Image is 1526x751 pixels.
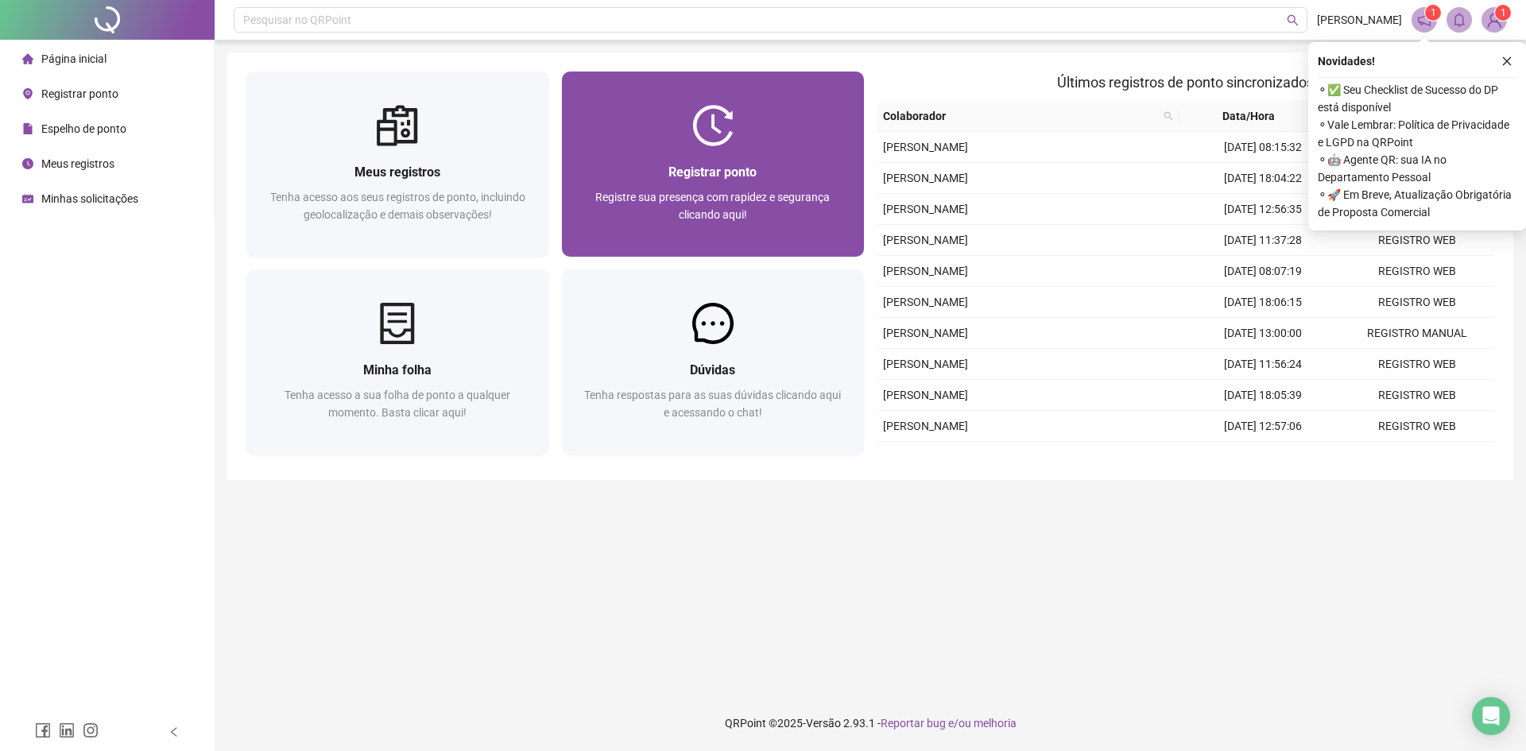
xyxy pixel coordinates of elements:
a: Registrar pontoRegistre sua presença com rapidez e segurança clicando aqui! [562,72,865,257]
footer: QRPoint © 2025 - 2.93.1 - [215,695,1526,751]
span: Tenha acesso a sua folha de ponto a qualquer momento. Basta clicar aqui! [285,389,510,419]
th: Data/Hora [1179,101,1331,132]
span: close [1501,56,1512,67]
span: Versão [806,717,841,730]
td: [DATE] 08:15:32 [1186,132,1340,163]
span: [PERSON_NAME] [883,234,968,246]
td: REGISTRO WEB [1340,349,1494,380]
span: Reportar bug e/ou melhoria [881,717,1017,730]
span: notification [1417,13,1431,27]
span: search [1164,111,1173,121]
span: Data/Hora [1186,107,1312,125]
a: DúvidasTenha respostas para as suas dúvidas clicando aqui e acessando o chat! [562,269,865,455]
span: [PERSON_NAME] [883,420,968,432]
span: Minhas solicitações [41,192,138,205]
sup: 1 [1425,5,1441,21]
span: ⚬ 🚀 Em Breve, Atualização Obrigatória de Proposta Comercial [1318,186,1516,221]
span: left [168,726,180,737]
span: Colaborador [883,107,1157,125]
span: Tenha acesso aos seus registros de ponto, incluindo geolocalização e demais observações! [270,191,525,221]
span: [PERSON_NAME] [883,358,968,370]
td: [DATE] 12:57:06 [1186,411,1340,442]
td: [DATE] 08:07:19 [1186,256,1340,287]
td: REGISTRO WEB [1340,287,1494,318]
td: [DATE] 12:56:35 [1186,194,1340,225]
span: Dúvidas [690,362,735,377]
span: ⚬ ✅ Seu Checklist de Sucesso do DP está disponível [1318,81,1516,116]
td: REGISTRO WEB [1340,225,1494,256]
span: search [1160,104,1176,128]
td: REGISTRO WEB [1340,256,1494,287]
span: file [22,123,33,134]
span: linkedin [59,722,75,738]
span: environment [22,88,33,99]
span: Últimos registros de ponto sincronizados [1057,74,1314,91]
span: [PERSON_NAME] [883,327,968,339]
td: REGISTRO WEB [1340,442,1494,473]
span: Tenha respostas para as suas dúvidas clicando aqui e acessando o chat! [584,389,841,419]
span: [PERSON_NAME] [1317,11,1402,29]
span: Página inicial [41,52,107,65]
span: home [22,53,33,64]
span: search [1287,14,1299,26]
span: clock-circle [22,158,33,169]
span: 1 [1501,7,1506,18]
a: Meus registrosTenha acesso aos seus registros de ponto, incluindo geolocalização e demais observa... [246,72,549,257]
span: Espelho de ponto [41,122,126,135]
span: Meus registros [354,165,440,180]
span: [PERSON_NAME] [883,296,968,308]
span: [PERSON_NAME] [883,265,968,277]
span: Novidades ! [1318,52,1375,70]
td: [DATE] 11:45:48 [1186,442,1340,473]
span: [PERSON_NAME] [883,141,968,153]
span: [PERSON_NAME] [883,203,968,215]
span: schedule [22,193,33,204]
span: 1 [1431,7,1436,18]
td: [DATE] 18:04:22 [1186,163,1340,194]
span: Registrar ponto [41,87,118,100]
td: REGISTRO MANUAL [1340,318,1494,349]
td: REGISTRO WEB [1340,380,1494,411]
span: facebook [35,722,51,738]
div: Open Intercom Messenger [1472,697,1510,735]
td: [DATE] 18:06:15 [1186,287,1340,318]
td: [DATE] 18:05:39 [1186,380,1340,411]
a: Minha folhaTenha acesso a sua folha de ponto a qualquer momento. Basta clicar aqui! [246,269,549,455]
td: REGISTRO WEB [1340,411,1494,442]
span: Minha folha [363,362,432,377]
td: [DATE] 13:00:00 [1186,318,1340,349]
span: Meus registros [41,157,114,170]
span: [PERSON_NAME] [883,389,968,401]
span: Registre sua presença com rapidez e segurança clicando aqui! [595,191,830,221]
td: [DATE] 11:56:24 [1186,349,1340,380]
span: instagram [83,722,99,738]
span: ⚬ Vale Lembrar: Política de Privacidade e LGPD na QRPoint [1318,116,1516,151]
span: ⚬ 🤖 Agente QR: sua IA no Departamento Pessoal [1318,151,1516,186]
span: Registrar ponto [668,165,757,180]
img: 84494 [1482,8,1506,32]
span: bell [1452,13,1466,27]
td: [DATE] 11:37:28 [1186,225,1340,256]
sup: Atualize o seu contato no menu Meus Dados [1495,5,1511,21]
span: [PERSON_NAME] [883,172,968,184]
